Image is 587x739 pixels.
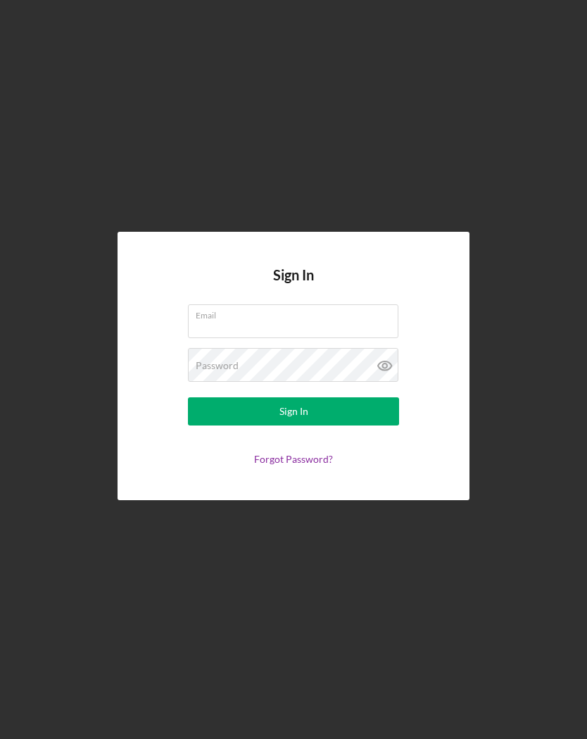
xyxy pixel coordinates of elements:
a: Forgot Password? [254,453,333,465]
div: Sign In [279,397,308,426]
label: Email [196,305,398,321]
button: Sign In [188,397,399,426]
label: Password [196,360,239,371]
h4: Sign In [273,267,314,304]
